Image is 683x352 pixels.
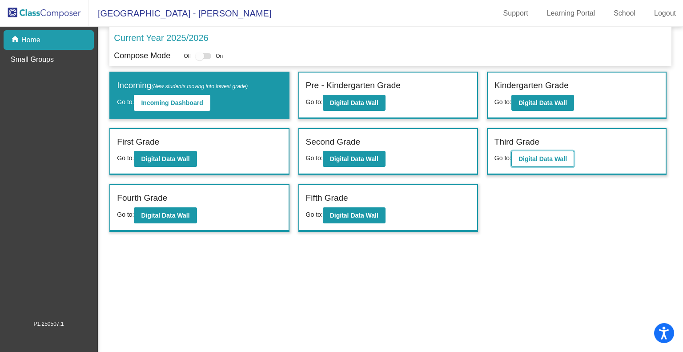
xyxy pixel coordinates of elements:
[494,136,539,149] label: Third Grade
[323,207,386,223] button: Digital Data Wall
[518,155,567,162] b: Digital Data Wall
[647,6,683,20] a: Logout
[511,151,574,167] button: Digital Data Wall
[323,95,386,111] button: Digital Data Wall
[306,211,323,218] span: Go to:
[141,212,189,219] b: Digital Data Wall
[184,52,191,60] span: Off
[117,79,248,92] label: Incoming
[141,155,189,162] b: Digital Data Wall
[330,155,378,162] b: Digital Data Wall
[607,6,643,20] a: School
[117,154,134,162] span: Go to:
[330,212,378,219] b: Digital Data Wall
[134,151,197,167] button: Digital Data Wall
[518,99,567,106] b: Digital Data Wall
[323,151,386,167] button: Digital Data Wall
[141,99,203,106] b: Incoming Dashboard
[511,95,574,111] button: Digital Data Wall
[134,207,197,223] button: Digital Data Wall
[89,6,271,20] span: [GEOGRAPHIC_DATA] - [PERSON_NAME]
[540,6,603,20] a: Learning Portal
[114,50,170,62] p: Compose Mode
[306,154,323,162] span: Go to:
[151,83,248,89] span: (New students moving into lowest grade)
[306,98,323,105] span: Go to:
[117,98,134,105] span: Go to:
[134,95,210,111] button: Incoming Dashboard
[496,6,535,20] a: Support
[306,192,348,205] label: Fifth Grade
[114,31,208,45] p: Current Year 2025/2026
[117,211,134,218] span: Go to:
[494,98,511,105] span: Go to:
[117,192,167,205] label: Fourth Grade
[330,99,378,106] b: Digital Data Wall
[216,52,223,60] span: On
[494,79,569,92] label: Kindergarten Grade
[21,35,40,45] p: Home
[306,136,361,149] label: Second Grade
[11,35,21,45] mat-icon: home
[306,79,401,92] label: Pre - Kindergarten Grade
[494,154,511,162] span: Go to:
[117,136,159,149] label: First Grade
[11,54,54,65] p: Small Groups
